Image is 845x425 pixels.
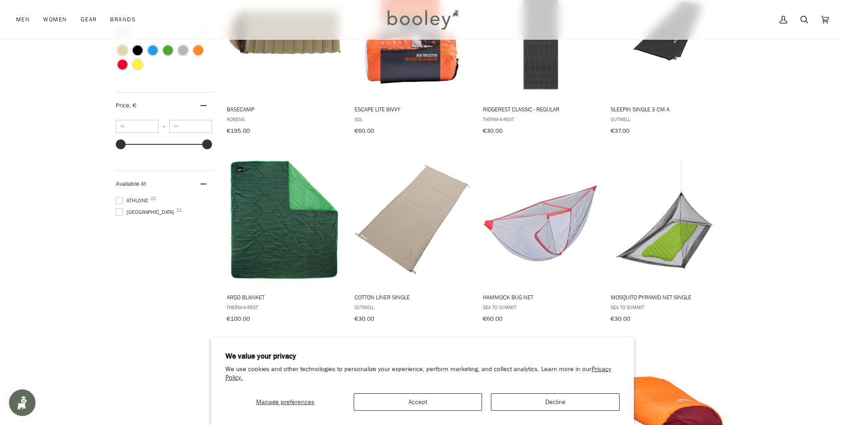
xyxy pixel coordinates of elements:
span: Brands [110,15,136,24]
img: Booley [384,7,461,33]
input: Minimum value [116,120,159,133]
span: €37.00 [611,127,629,135]
span: Therm-a-Rest [483,115,598,123]
img: Sea to Summit Hammock Bug Net Black - Booley Galway [482,161,600,279]
button: Manage preferences [225,393,345,411]
span: Basecamp [227,105,342,113]
span: Outwell [611,115,726,123]
span: Colour: Beige [118,45,127,55]
span: Gear [81,15,97,24]
span: Argo Blanket [227,293,342,301]
span: €30.00 [483,127,502,135]
a: Mosquito Pyramid Net Single [609,153,727,326]
a: Privacy Policy. [225,365,611,382]
span: 21 [176,208,182,212]
span: €195.00 [227,127,250,135]
a: Cotton Liner Single [353,153,471,326]
span: Athlone [116,196,151,204]
span: 22 [151,196,156,201]
span: €30.00 [611,315,630,323]
span: Sleepin Single 3 cm A [611,105,726,113]
span: Men [16,15,30,24]
input: Maximum value [169,120,212,133]
span: Colour: Grey [178,45,188,55]
span: Colour: Green [163,45,173,55]
span: Outwell [355,303,470,311]
p: We use cookies and other technologies to personalize your experience, perform marketing, and coll... [225,365,620,382]
span: Women [43,15,67,24]
span: Sea to Summit [611,303,726,311]
span: Price [116,101,136,110]
span: €30.00 [355,315,374,323]
span: €60.00 [355,127,374,135]
span: Colour: Yellow [133,60,143,69]
span: , € [129,101,136,110]
span: Therm-a-Rest [227,303,342,311]
span: [GEOGRAPHIC_DATA] [116,208,177,216]
img: Sea to Summit Mosquito Pyramid Net Single - Booley Galway [609,161,727,279]
span: Robens [227,115,342,123]
span: Colour: Blue [148,45,158,55]
span: Colour: Red [118,60,127,69]
span: Escape Lite Bivvy [355,105,470,113]
span: €60.00 [483,315,502,323]
iframe: Button to open loyalty program pop-up [9,389,36,416]
span: Manage preferences [256,398,314,406]
button: Decline [491,393,619,411]
span: Colour: Orange [193,45,203,55]
span: €100.00 [227,315,250,323]
button: Accept [354,393,482,411]
span: Sea to Summit [483,303,598,311]
span: RidgeRest Classic - Regular [483,105,598,113]
span: Cotton Liner Single [355,293,470,301]
span: Mosquito Pyramid Net Single [611,293,726,301]
span: Hammock Bug Net [483,293,598,301]
span: – [159,123,169,130]
a: Hammock Bug Net [482,153,600,326]
span: Available At [116,180,146,188]
span: SOL [355,115,470,123]
a: Argo Blanket [225,153,343,326]
h2: We value your privacy [225,351,620,361]
img: Outwell Cotton Liner Single - Booley Galway [353,161,471,279]
span: Colour: Black [133,45,143,55]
